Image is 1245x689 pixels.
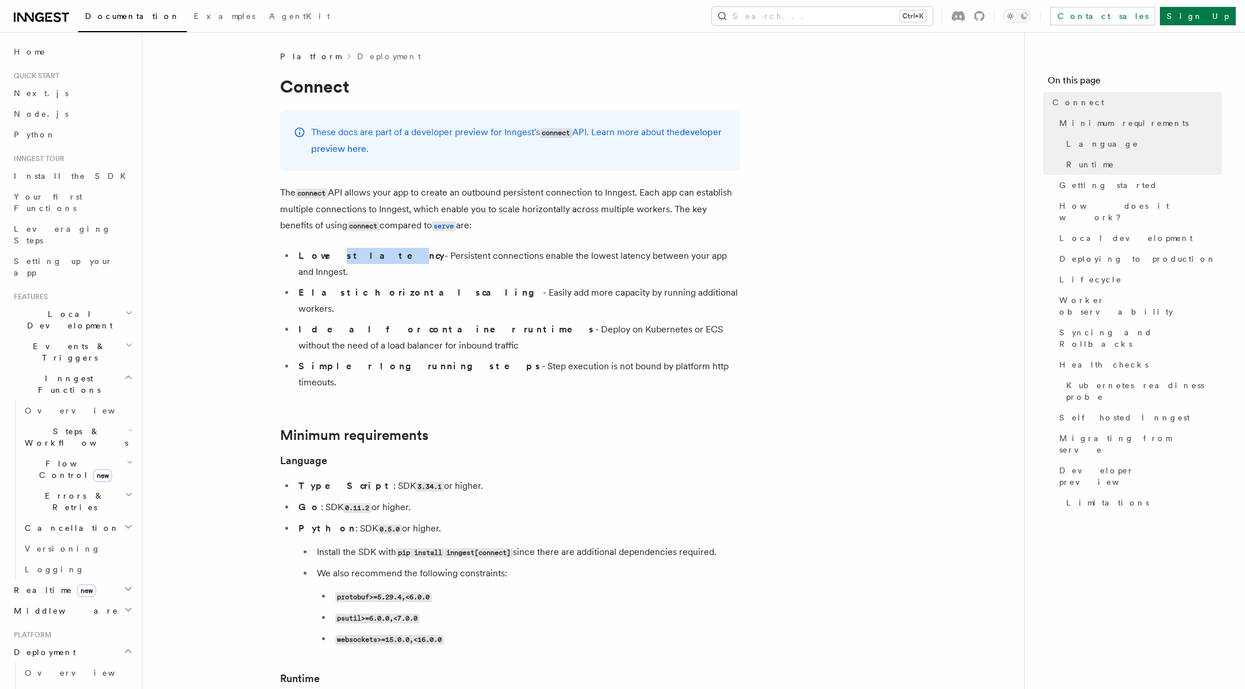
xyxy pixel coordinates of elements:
span: Connect [1052,97,1104,108]
span: Language [1066,138,1139,150]
code: connect [347,221,380,231]
a: Install the SDK [9,166,135,186]
kbd: Ctrl+K [900,10,926,22]
button: Flow Controlnew [20,453,135,485]
span: How does it work? [1059,200,1222,223]
span: Examples [194,12,255,21]
button: Inngest Functions [9,368,135,400]
span: Platform [9,630,52,640]
span: Health checks [1059,359,1148,370]
span: Quick start [9,71,59,81]
a: Language [1062,133,1222,154]
span: Local development [1059,232,1193,244]
button: Realtimenew [9,580,135,600]
span: Install the SDK [14,171,133,181]
h4: On this page [1048,74,1222,92]
span: Kubernetes readiness probe [1066,380,1222,403]
code: protobuf>=5.29.4,<6.0.0 [335,592,432,602]
li: We also recommend the following constraints: [313,565,740,648]
span: Your first Functions [14,192,82,213]
strong: Python [298,523,355,534]
span: Steps & Workflows [20,426,128,449]
span: Leveraging Steps [14,224,111,245]
span: Logging [25,565,85,574]
code: pip install inngest[connect] [396,548,513,558]
a: Connect [1048,92,1222,113]
span: Self hosted Inngest [1059,412,1190,423]
span: Documentation [85,12,180,21]
a: Minimum requirements [280,427,428,443]
h1: Connect [280,76,740,97]
a: Minimum requirements [1055,113,1222,133]
button: Events & Triggers [9,336,135,368]
span: Realtime [9,584,96,596]
a: Worker observability [1055,290,1222,322]
a: Versioning [20,538,135,559]
button: Toggle dark mode [1003,9,1031,23]
code: 0.11.2 [343,503,371,513]
a: Python [9,124,135,145]
span: new [77,584,96,597]
span: Lifecycle [1059,274,1122,285]
a: Runtime [280,671,320,687]
a: Self hosted Inngest [1055,407,1222,428]
button: Steps & Workflows [20,421,135,453]
a: Node.js [9,104,135,124]
span: Python [14,130,56,139]
code: connect [540,128,572,138]
button: Search...Ctrl+K [712,7,933,25]
code: websockets>=15.0.0,<16.0.0 [335,635,444,645]
div: Inngest Functions [9,400,135,580]
button: Cancellation [20,518,135,538]
a: Your first Functions [9,186,135,219]
span: Next.js [14,89,68,98]
a: Setting up your app [9,251,135,283]
a: Overview [20,663,135,683]
a: Deploying to production [1055,248,1222,269]
span: Events & Triggers [9,340,125,363]
span: Migrating from serve [1059,432,1222,455]
a: Health checks [1055,354,1222,375]
a: How does it work? [1055,196,1222,228]
button: Local Development [9,304,135,336]
a: serve [432,220,456,231]
code: serve [432,221,456,231]
li: - Step execution is not bound by platform http timeouts. [295,358,740,391]
code: connect [296,189,328,198]
p: The API allows your app to create an outbound persistent connection to Inngest. Each app can esta... [280,185,740,234]
a: Documentation [78,3,187,32]
a: Overview [20,400,135,421]
span: Deployment [9,646,76,658]
a: Getting started [1055,175,1222,196]
a: Developer preview [1055,460,1222,492]
strong: Elastic horizontal scaling [298,287,543,298]
span: Flow Control [20,458,127,481]
p: These docs are part of a developer preview for Inngest's API. Learn more about the . [311,124,726,157]
a: Next.js [9,83,135,104]
a: AgentKit [262,3,337,31]
strong: Lowest latency [298,250,445,261]
a: Logging [20,559,135,580]
span: Developer preview [1059,465,1222,488]
span: Versioning [25,544,101,553]
span: Deploying to production [1059,253,1216,265]
span: Setting up your app [14,257,113,277]
span: Node.js [14,109,68,118]
a: Deployment [357,51,421,62]
a: Limitations [1062,492,1222,513]
span: Middleware [9,605,118,617]
span: Overview [25,668,143,677]
a: Migrating from serve [1055,428,1222,460]
a: Lifecycle [1055,269,1222,290]
span: Runtime [1066,159,1114,170]
a: Home [9,41,135,62]
li: : SDK or higher. [295,499,740,516]
a: Kubernetes readiness probe [1062,375,1222,407]
span: Getting started [1059,179,1158,191]
span: new [93,469,112,482]
strong: TypeScript [298,480,393,491]
li: - Easily add more capacity by running additional workers. [295,285,740,317]
a: Leveraging Steps [9,219,135,251]
a: Local development [1055,228,1222,248]
a: Sign Up [1160,7,1236,25]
